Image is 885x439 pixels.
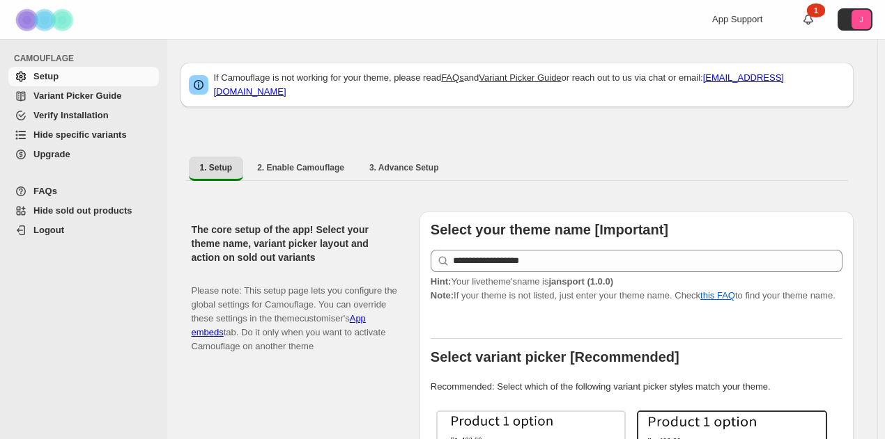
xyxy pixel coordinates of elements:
span: Hide sold out products [33,205,132,216]
span: Avatar with initials J [852,10,871,29]
img: Camouflage [11,1,81,39]
span: 1. Setup [200,162,233,173]
p: Recommended: Select which of the following variant picker styles match your theme. [431,380,842,394]
span: 3. Advance Setup [369,162,439,173]
p: If your theme is not listed, just enter your theme name. Check to find your theme name. [431,275,842,303]
a: Hide specific variants [8,125,159,145]
b: Select your theme name [Important] [431,222,668,237]
span: CAMOUFLAGE [14,53,160,64]
span: Logout [33,225,64,235]
span: Verify Installation [33,110,109,120]
a: Logout [8,221,159,240]
a: Upgrade [8,145,159,164]
a: this FAQ [700,290,735,301]
div: 1 [807,3,825,17]
text: J [859,15,863,24]
a: FAQs [441,72,464,83]
span: Upgrade [33,149,70,159]
a: Variant Picker Guide [479,72,561,83]
span: Hide specific variants [33,129,127,140]
span: Your live theme's name is [431,276,613,287]
strong: Note: [431,290,454,301]
p: If Camouflage is not working for your theme, please read and or reach out to us via chat or email: [214,71,845,99]
span: Setup [33,71,59,81]
b: Select variant picker [Recommended] [431,349,679,365]
strong: Hint: [431,276,452,287]
a: FAQs [8,182,159,201]
a: Setup [8,67,159,86]
a: Variant Picker Guide [8,86,159,106]
a: 1 [801,13,815,26]
span: FAQs [33,186,57,196]
span: 2. Enable Camouflage [257,162,344,173]
p: Please note: This setup page lets you configure the global settings for Camouflage. You can overr... [192,270,397,353]
span: App Support [712,14,762,24]
span: Variant Picker Guide [33,90,121,101]
a: Hide sold out products [8,201,159,221]
a: Verify Installation [8,106,159,125]
h2: The core setup of the app! Select your theme name, variant picker layout and action on sold out v... [192,223,397,264]
button: Avatar with initials J [838,8,872,31]
strong: jansport (1.0.0) [548,276,613,287]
